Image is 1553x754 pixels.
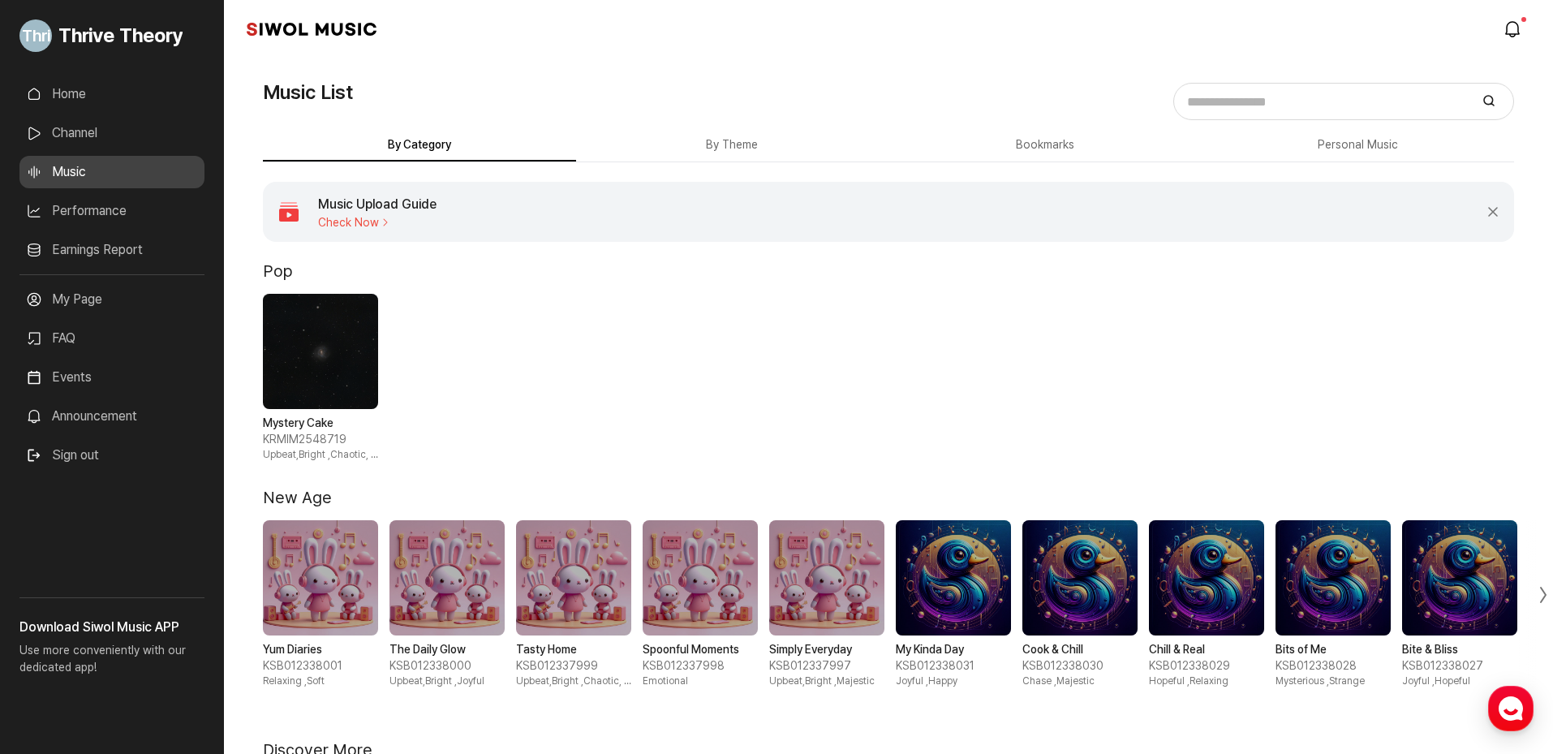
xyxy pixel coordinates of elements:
[389,658,505,674] span: KSB012338000
[643,674,758,688] span: Emotional
[318,216,437,229] span: Check Now
[318,195,437,214] h4: Music Upload Guide
[19,156,204,188] a: Music
[643,642,758,658] strong: Spoonful Moments
[263,294,378,462] div: 1 / 1
[19,13,204,58] a: Go to My Profile
[263,182,1472,242] a: Music Upload Guide Check Now
[263,261,293,281] h2: Pop
[769,658,884,674] span: KSB012337997
[769,642,884,658] strong: Simply Everyday
[1202,130,1515,162] button: Personal Music
[19,78,204,110] a: Home
[888,130,1202,162] button: Bookmarks
[1485,204,1501,220] button: Close Banner
[263,416,378,432] strong: Mystery Cake
[643,658,758,674] span: KSB012337998
[263,658,378,674] span: KSB012338001
[19,637,204,689] p: Use more conveniently with our dedicated app!
[516,674,631,688] span: Upbeat,Bright , Chaotic, Excited
[1276,658,1391,674] span: KSB012338028
[19,322,204,355] a: FAQ
[1498,13,1530,45] a: modal.notifications
[41,539,70,552] span: Home
[389,642,505,658] strong: The Daily Glow
[19,618,204,637] h3: Download Siwol Music APP
[1022,642,1138,658] strong: Cook & Chill
[19,195,204,227] a: Performance
[1276,642,1391,658] strong: Bits of Me
[263,78,353,107] h1: Music List
[1022,658,1138,674] span: KSB012338030
[769,520,884,688] div: 5 / 10
[389,674,505,688] span: Upbeat,Bright , Joyful
[1149,658,1264,674] span: KSB012338029
[19,283,204,316] a: My Page
[896,658,1011,674] span: KSB012338031
[1022,520,1138,688] div: 7 / 10
[19,117,204,149] a: Channel
[1276,520,1391,688] div: 9 / 10
[240,539,280,552] span: Settings
[263,642,378,658] strong: Yum Diaries
[58,21,183,50] span: Thrive Theory
[1402,520,1517,688] div: 10 / 10
[1402,642,1517,658] strong: Bite & Bliss
[135,540,183,553] span: Messages
[107,515,209,555] a: Messages
[1402,658,1517,674] span: KSB012338027
[263,130,576,162] button: By Category
[5,515,107,555] a: Home
[896,642,1011,658] strong: My Kinda Day
[516,642,631,658] strong: Tasty Home
[263,448,378,462] span: Upbeat,Bright , Chaotic, Excited
[209,515,312,555] a: Settings
[263,674,378,688] span: Relaxing , Soft
[1179,90,1469,114] input: Search for music
[1514,502,1553,687] div: Next slide
[1149,674,1264,688] span: Hopeful , Relaxing
[516,658,631,674] span: KSB012337999
[19,439,105,472] button: Sign out
[896,674,1011,688] span: Joyful , Happy
[19,400,204,433] a: Announcement
[769,674,884,688] span: Upbeat,Bright , Majestic
[1149,520,1264,688] div: 8 / 10
[276,199,302,225] img: 아이콘
[263,520,378,688] div: 1 / 10
[19,361,204,394] a: Events
[1149,642,1264,658] strong: Chill & Real
[1402,674,1517,688] span: Joyful , Hopeful
[19,234,204,266] a: Earnings Report
[389,520,505,688] div: 2 / 10
[1276,674,1391,688] span: Mysterious , Strange
[263,488,332,507] h2: New Age
[896,520,1011,688] div: 6 / 10
[263,432,378,448] span: KRMIM2548719
[1022,674,1138,688] span: Chase , Majestic
[643,520,758,688] div: 4 / 10
[576,130,889,162] button: By Theme
[516,520,631,688] div: 3 / 10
